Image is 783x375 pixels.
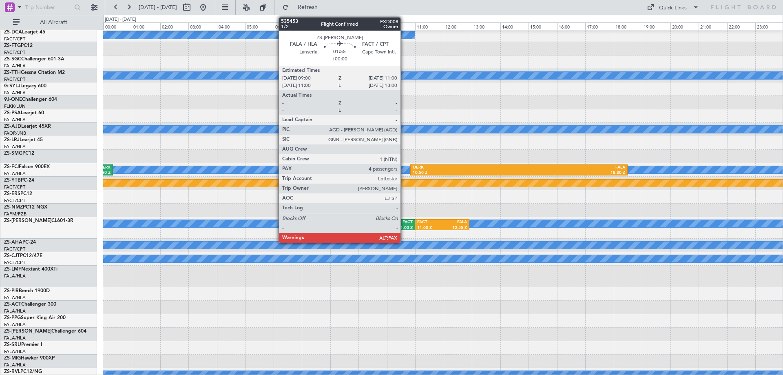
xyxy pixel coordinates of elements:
[727,22,755,30] div: 22:00
[4,191,32,196] a: ZS-ERSPC12
[4,164,19,169] span: ZS-FCI
[4,369,20,374] span: ZS-RVL
[4,267,21,272] span: ZS-LMF
[4,308,26,314] a: FALA/HLA
[361,220,387,225] div: FALA
[387,225,413,231] div: 11:00 Z
[4,97,22,102] span: 9J-ONE
[4,322,26,328] a: FALA/HLA
[9,16,88,29] button: All Aircraft
[4,218,73,223] a: ZS-[PERSON_NAME]CL601-3R
[4,205,47,210] a: ZS-NMZPC12 NGX
[4,335,26,341] a: FALA/HLA
[4,267,58,272] a: ZS-LMFNextant 400XTi
[274,22,302,30] div: 06:00
[4,151,34,156] a: ZS-SMGPC12
[472,22,500,30] div: 13:00
[4,273,26,279] a: FALA/HLA
[4,57,64,62] a: ZS-SGCChallenger 601-3A
[444,22,472,30] div: 12:00
[4,356,55,361] a: ZS-MIGHawker 900XP
[160,22,188,30] div: 02:00
[4,111,21,115] span: ZS-PSA
[670,22,699,30] div: 20:00
[4,253,20,258] span: ZS-CJT
[4,197,25,204] a: FACT/CPT
[4,90,26,96] a: FALA/HLA
[4,315,66,320] a: ZS-PPGSuper King Air 200
[642,22,670,30] div: 19:00
[585,22,613,30] div: 17:00
[188,22,217,30] div: 03:00
[21,20,86,25] span: All Aircraft
[4,124,51,129] a: ZS-AJDLearjet 45XR
[4,246,25,252] a: FACT/CPT
[4,49,25,55] a: FACT/CPT
[4,30,45,35] a: ZS-DCALearjet 45
[519,165,625,171] div: FALA
[442,220,467,225] div: FALA
[4,57,21,62] span: ZS-SGC
[4,288,50,293] a: ZS-PIRBeech 1900D
[4,138,43,142] a: ZS-LRJLearjet 45
[4,30,22,35] span: ZS-DCA
[4,191,20,196] span: ZS-ERS
[417,220,442,225] div: FACT
[4,84,46,89] a: G-SYLJLegacy 600
[614,22,642,30] div: 18:00
[358,22,387,30] div: 09:00
[132,22,160,30] div: 01:00
[4,43,33,48] a: ZS-FTGPC12
[500,22,529,30] div: 14:00
[4,43,21,48] span: ZS-FTG
[291,4,325,10] span: Refresh
[643,1,703,14] button: Quick Links
[4,329,51,334] span: ZS-[PERSON_NAME]
[417,225,442,231] div: 11:00 Z
[4,184,25,190] a: FACT/CPT
[4,76,25,82] a: FACT/CPT
[519,170,625,176] div: 18:30 Z
[4,211,27,217] a: FAPM/PZB
[4,36,25,42] a: FACT/CPT
[4,178,21,183] span: ZS-YTB
[4,342,42,347] a: ZS-SRUPremier I
[4,70,21,75] span: ZS-TTH
[4,151,22,156] span: ZS-SMG
[4,302,56,307] a: ZS-ACTChallenger 300
[4,369,42,374] a: ZS-RVLPC12/NG
[4,138,20,142] span: ZS-LRJ
[4,117,26,123] a: FALA/HLA
[139,4,177,11] span: [DATE] - [DATE]
[387,220,413,225] div: FACT
[4,164,50,169] a: ZS-FCIFalcon 900EX
[4,288,19,293] span: ZS-PIR
[4,130,26,136] a: FAOR/JNB
[4,124,21,129] span: ZS-AJD
[699,22,727,30] div: 21:00
[104,22,132,30] div: 00:00
[25,1,72,13] input: Trip Number
[415,22,443,30] div: 11:00
[413,170,519,176] div: 10:50 Z
[387,22,415,30] div: 10:00
[4,329,86,334] a: ZS-[PERSON_NAME]Challenger 604
[4,362,26,368] a: FALA/HLA
[4,171,26,177] a: FALA/HLA
[105,16,136,23] div: [DATE] - [DATE]
[4,97,57,102] a: 9J-ONEChallenger 604
[413,165,519,171] div: OERK
[4,348,26,355] a: FALA/HLA
[4,103,26,109] a: FLKK/LUN
[4,84,20,89] span: G-SYLJ
[4,111,44,115] a: ZS-PSALearjet 60
[529,22,557,30] div: 15:00
[217,22,245,30] div: 04:00
[4,240,36,245] a: ZS-AHAPC-24
[4,218,51,223] span: ZS-[PERSON_NAME]
[279,1,327,14] button: Refresh
[4,205,23,210] span: ZS-NMZ
[557,22,585,30] div: 16:00
[4,144,26,150] a: FALA/HLA
[659,4,687,12] div: Quick Links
